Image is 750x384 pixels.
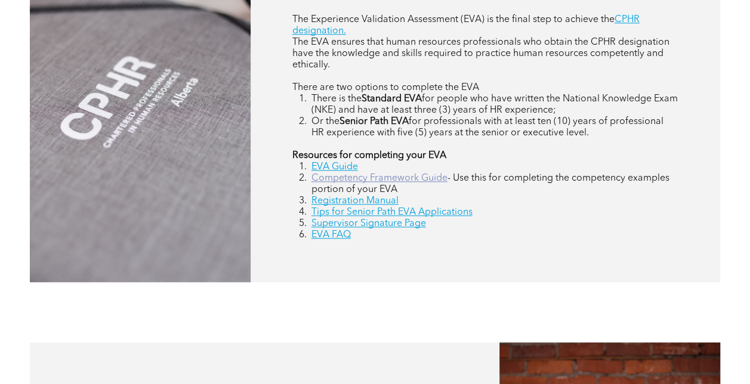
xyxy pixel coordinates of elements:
span: There are two options to complete the EVA [292,83,479,92]
strong: Resources for completing your EVA [292,151,446,160]
strong: Senior Path EVA [339,117,409,126]
span: - Use this for completing the competency examples portion of your EVA [311,174,669,194]
span: There is the [311,94,362,104]
span: for people who have written the National Knowledge Exam (NKE) and have at least three (3) years o... [311,94,678,115]
a: Registration Manual [311,196,399,206]
span: Or the [311,117,339,126]
a: EVA Guide [311,162,358,172]
span: for professionals with at least ten (10) years of professional HR experience with five (5) years ... [311,117,663,138]
a: Competency Framework Guide [311,174,447,183]
a: Supervisor Signature Page [311,219,426,228]
strong: Standard EVA [362,94,422,104]
a: CPHR designation. [292,15,640,36]
span: The EVA ensures that human resources professionals who obtain the CPHR designation have the knowl... [292,38,669,70]
span: The Experience Validation Assessment (EVA) is the final step to achieve the [292,15,615,24]
a: EVA FAQ [311,230,351,240]
a: Tips for Senior Path EVA Applications [311,208,473,217]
